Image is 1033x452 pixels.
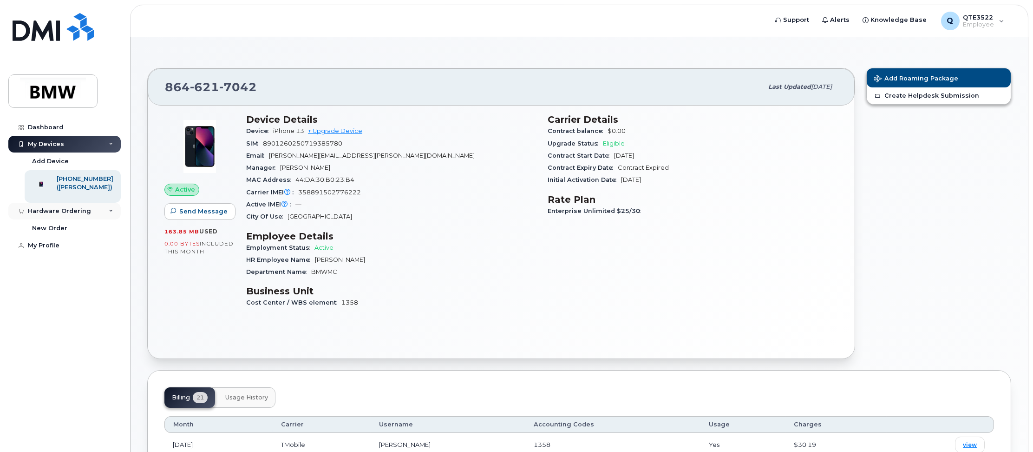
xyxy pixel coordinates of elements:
[548,194,838,205] h3: Rate Plan
[548,176,621,183] span: Initial Activation Date
[273,127,304,134] span: iPhone 13
[246,256,315,263] span: HR Employee Name
[311,268,337,275] span: BMWMC
[314,244,333,251] span: Active
[548,207,645,214] span: Enterprise Unlimited $25/30
[246,213,288,220] span: City Of Use
[246,268,311,275] span: Department Name
[263,140,342,147] span: 8901260250719385780
[269,152,475,159] span: [PERSON_NAME][EMAIL_ADDRESS][PERSON_NAME][DOMAIN_NAME]
[295,201,301,208] span: —
[548,114,838,125] h3: Carrier Details
[608,127,626,134] span: $0.00
[548,152,614,159] span: Contract Start Date
[288,213,352,220] span: [GEOGRAPHIC_DATA]
[246,152,269,159] span: Email
[273,416,371,433] th: Carrier
[618,164,669,171] span: Contract Expired
[874,75,958,84] span: Add Roaming Package
[246,164,280,171] span: Manager
[164,240,200,247] span: 0.00 Bytes
[315,256,365,263] span: [PERSON_NAME]
[246,201,295,208] span: Active IMEI
[246,176,295,183] span: MAC Address
[280,164,330,171] span: [PERSON_NAME]
[199,228,218,235] span: used
[603,140,625,147] span: Eligible
[993,412,1026,445] iframe: Messenger Launcher
[172,119,228,174] img: image20231002-3703462-1ig824h.jpeg
[164,203,235,220] button: Send Message
[548,140,603,147] span: Upgrade Status
[525,416,700,433] th: Accounting Codes
[295,176,354,183] span: 44:DA:30:B0:23:B4
[164,228,199,235] span: 163.85 MB
[768,83,811,90] span: Last updated
[548,127,608,134] span: Contract balance
[246,127,273,134] span: Device
[308,127,362,134] a: + Upgrade Device
[225,394,268,401] span: Usage History
[246,231,536,242] h3: Employee Details
[963,441,977,449] span: view
[371,416,525,433] th: Username
[219,80,257,94] span: 7042
[190,80,219,94] span: 621
[621,176,641,183] span: [DATE]
[246,189,298,196] span: Carrier IMEI
[179,207,228,216] span: Send Message
[867,68,1011,87] button: Add Roaming Package
[175,185,195,194] span: Active
[811,83,832,90] span: [DATE]
[341,299,358,306] span: 1358
[867,87,1011,104] a: Create Helpdesk Submission
[165,80,257,94] span: 864
[785,416,887,433] th: Charges
[246,286,536,297] h3: Business Unit
[246,244,314,251] span: Employment Status
[246,140,263,147] span: SIM
[700,416,786,433] th: Usage
[298,189,361,196] span: 358891502776222
[614,152,634,159] span: [DATE]
[548,164,618,171] span: Contract Expiry Date
[246,299,341,306] span: Cost Center / WBS element
[794,440,878,449] div: $30.19
[534,441,550,448] span: 1358
[164,416,273,433] th: Month
[246,114,536,125] h3: Device Details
